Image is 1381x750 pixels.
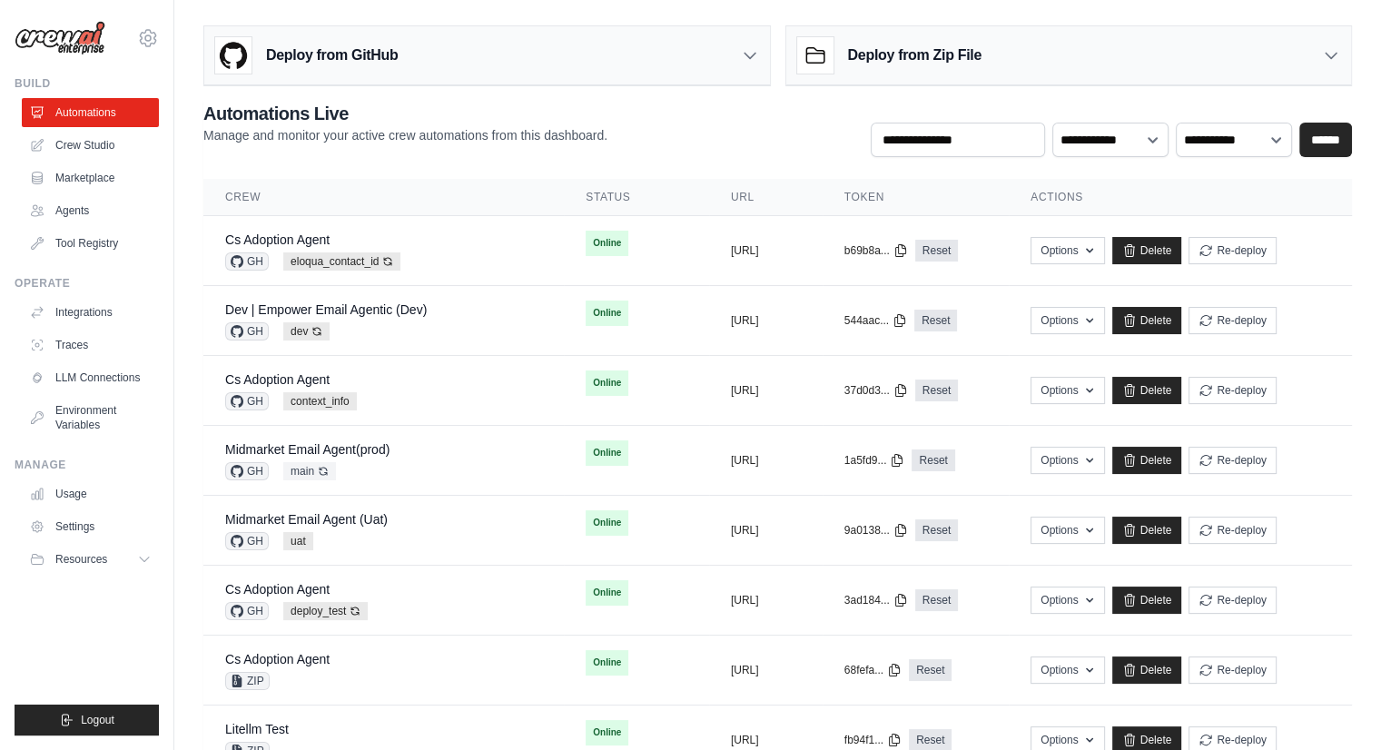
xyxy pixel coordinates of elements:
a: Settings [22,512,159,541]
button: Options [1031,517,1104,544]
a: Reset [909,659,952,681]
span: dev [283,322,330,340]
a: Dev | Empower Email Agentic (Dev) [225,302,427,317]
a: Reset [912,449,954,471]
a: Midmarket Email Agent (Uat) [225,512,388,527]
span: uat [283,532,313,550]
span: GH [225,462,269,480]
button: b69b8a... [844,243,908,258]
button: Re-deploy [1189,377,1277,404]
a: Midmarket Email Agent(prod) [225,442,390,457]
a: LLM Connections [22,363,159,392]
a: Environment Variables [22,396,159,439]
span: Online [586,580,628,606]
span: Online [586,510,628,536]
button: Re-deploy [1189,307,1277,334]
a: Integrations [22,298,159,327]
th: Status [564,179,709,216]
button: Options [1031,587,1104,614]
button: 68fefa... [844,663,902,677]
a: Cs Adoption Agent [225,582,330,597]
a: Delete [1112,447,1182,474]
button: Re-deploy [1189,237,1277,264]
a: Reset [915,380,958,401]
a: Delete [1112,377,1182,404]
span: deploy_test [283,602,368,620]
a: Delete [1112,237,1182,264]
button: Logout [15,705,159,735]
button: Re-deploy [1189,587,1277,614]
span: Online [586,440,628,466]
a: Automations [22,98,159,127]
a: Crew Studio [22,131,159,160]
a: Reset [914,310,957,331]
span: GH [225,392,269,410]
h3: Deploy from Zip File [848,44,981,66]
div: Manage [15,458,159,472]
a: Tool Registry [22,229,159,258]
span: Online [586,720,628,745]
a: Delete [1112,587,1182,614]
a: Delete [1112,656,1182,684]
button: Re-deploy [1189,517,1277,544]
a: Delete [1112,307,1182,334]
th: Crew [203,179,564,216]
img: GitHub Logo [215,37,252,74]
h3: Deploy from GitHub [266,44,398,66]
button: Options [1031,377,1104,404]
span: Logout [81,713,114,727]
a: Cs Adoption Agent [225,372,330,387]
span: GH [225,322,269,340]
a: Cs Adoption Agent [225,652,330,666]
span: Online [586,370,628,396]
h2: Automations Live [203,101,607,126]
span: main [283,462,336,480]
a: Agents [22,196,159,225]
span: Resources [55,552,107,567]
span: ZIP [225,672,270,690]
a: Traces [22,331,159,360]
a: Reset [915,240,958,262]
button: 3ad184... [844,593,908,607]
button: Re-deploy [1189,656,1277,684]
a: Cs Adoption Agent [225,232,330,247]
button: Options [1031,237,1104,264]
button: fb94f1... [844,733,902,747]
button: 1a5fd9... [844,453,905,468]
span: Online [586,650,628,676]
button: 37d0d3... [844,383,908,398]
img: Logo [15,21,105,55]
th: URL [709,179,823,216]
th: Actions [1009,179,1352,216]
p: Manage and monitor your active crew automations from this dashboard. [203,126,607,144]
button: Re-deploy [1189,447,1277,474]
span: Online [586,231,628,256]
a: Usage [22,479,159,508]
span: GH [225,602,269,620]
a: Marketplace [22,163,159,192]
span: context_info [283,392,357,410]
span: Online [586,301,628,326]
a: Reset [915,589,958,611]
button: Resources [22,545,159,574]
span: eloqua_contact_id [283,252,400,271]
span: GH [225,532,269,550]
span: GH [225,252,269,271]
button: Options [1031,307,1104,334]
button: 544aac... [844,313,907,328]
div: Operate [15,276,159,291]
th: Token [823,179,1010,216]
button: Options [1031,447,1104,474]
button: Options [1031,656,1104,684]
button: 9a0138... [844,523,908,538]
div: Build [15,76,159,91]
a: Delete [1112,517,1182,544]
a: Litellm Test [225,722,289,736]
a: Reset [915,519,958,541]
